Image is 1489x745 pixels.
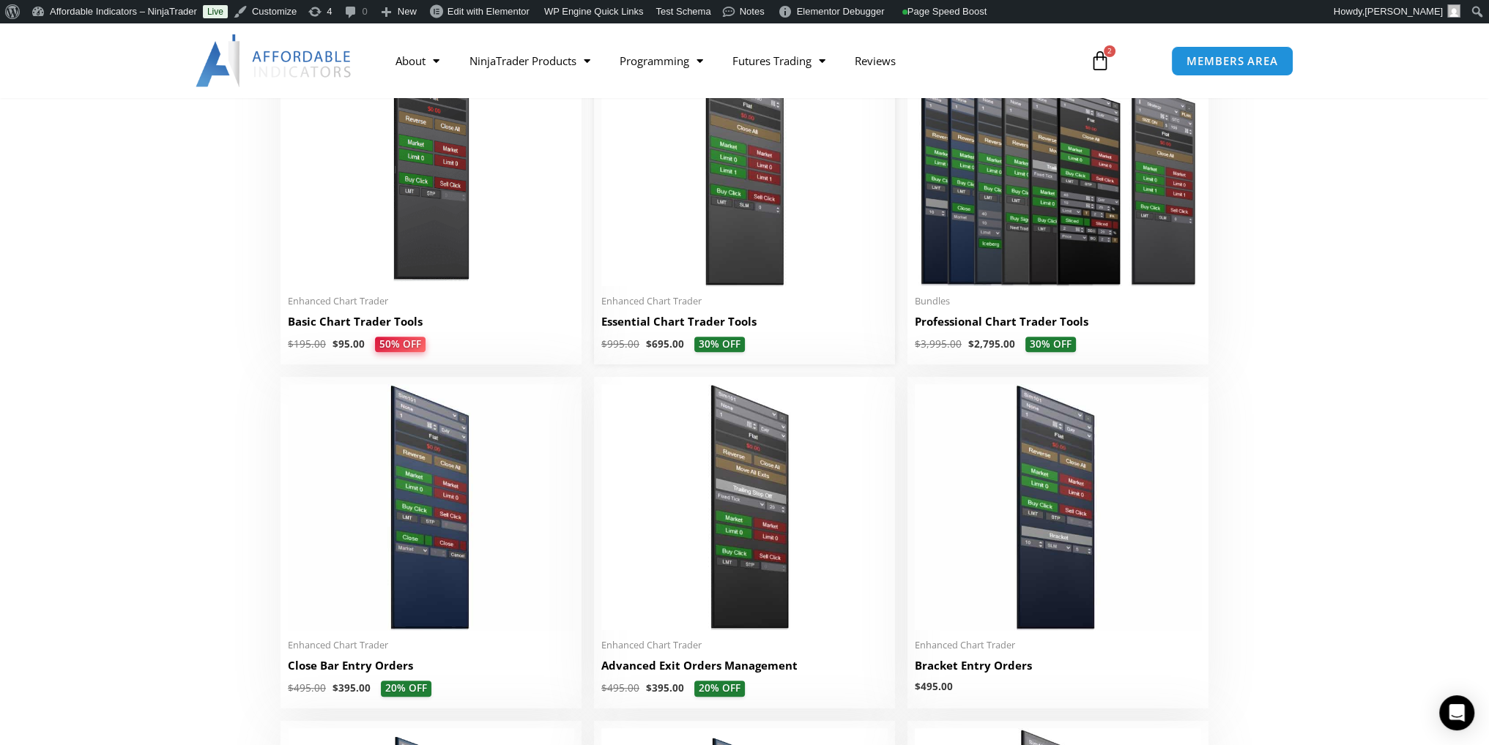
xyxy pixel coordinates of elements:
span: 30% OFF [1025,337,1076,353]
a: Live [203,5,228,18]
span: [PERSON_NAME] [1364,6,1443,17]
h2: Basic Chart Trader Tools [288,314,574,329]
a: Futures Trading [717,44,839,78]
div: Open Intercom Messenger [1439,695,1474,730]
h2: Advanced Exit Orders Management [601,658,888,673]
bdi: 3,995.00 [915,337,962,351]
span: 20% OFF [694,681,745,697]
span: 30% OFF [694,337,745,353]
bdi: 995.00 [601,337,639,351]
span: Enhanced Chart Trader [288,639,574,651]
h2: Essential Chart Trader Tools [601,314,888,329]
span: $ [601,681,607,695]
span: Enhanced Chart Trader [601,639,888,651]
span: $ [915,337,921,351]
span: 20% OFF [381,681,431,697]
span: $ [646,337,652,351]
img: BasicTools [288,40,574,285]
img: CloseBarOrders [288,384,574,630]
span: $ [968,337,974,351]
span: 2 [1104,45,1115,57]
span: 50% OFF [374,336,427,353]
span: $ [915,680,921,693]
nav: Menu [381,44,1072,78]
img: LogoAI | Affordable Indicators – NinjaTrader [196,34,353,87]
span: Enhanced Chart Trader [601,295,888,307]
bdi: 95.00 [333,337,365,351]
bdi: 395.00 [333,681,371,695]
a: Basic Chart Trader Tools [288,314,574,337]
span: $ [333,681,338,695]
h2: Bracket Entry Orders [915,658,1201,673]
a: Essential Chart Trader Tools [601,314,888,337]
span: Bundles [915,295,1201,307]
a: About [381,44,454,78]
a: MEMBERS AREA [1171,46,1293,76]
img: ProfessionalToolsBundlePage [915,40,1201,285]
span: $ [601,337,607,351]
bdi: 495.00 [915,680,953,693]
span: Edit with Elementor [448,6,530,17]
a: Professional Chart Trader Tools [915,314,1201,337]
a: Advanced Exit Orders Management [601,658,888,681]
a: Bracket Entry Orders [915,658,1201,681]
a: NinjaTrader Products [454,44,604,78]
a: Programming [604,44,717,78]
span: Enhanced Chart Trader [915,639,1201,651]
img: AdvancedStopLossMgmt [601,384,888,630]
a: 2 [1068,40,1132,82]
bdi: 695.00 [646,337,684,351]
bdi: 2,795.00 [968,337,1015,351]
h2: Close Bar Entry Orders [288,658,574,673]
span: $ [333,337,338,351]
img: Essential Chart Trader Tools [601,40,888,285]
bdi: 395.00 [646,681,684,695]
h2: Professional Chart Trader Tools [915,314,1201,329]
a: Reviews [839,44,910,78]
span: $ [288,681,294,695]
bdi: 495.00 [288,681,326,695]
span: Enhanced Chart Trader [288,295,574,307]
span: $ [646,681,652,695]
bdi: 495.00 [601,681,639,695]
span: $ [288,337,294,351]
img: BracketEntryOrders [915,384,1201,630]
a: Close Bar Entry Orders [288,658,574,681]
bdi: 195.00 [288,337,326,351]
span: MEMBERS AREA [1187,56,1278,67]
